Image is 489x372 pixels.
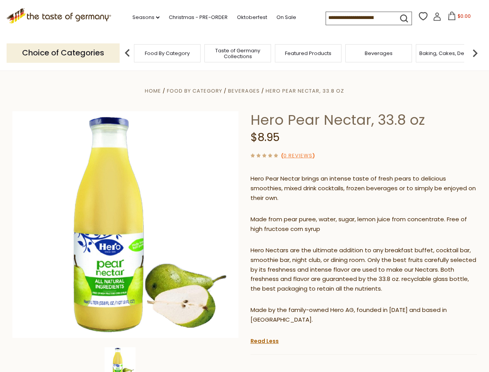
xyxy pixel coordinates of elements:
[285,50,331,56] a: Featured Products
[251,174,477,203] p: Hero Pear Nectar brings an intense taste of fresh pears to delicious smoothies, mixed drink cockt...
[12,111,239,338] img: Hero Pear Nectar, 33.8 oz
[443,12,476,23] button: $0.00
[283,152,312,160] a: 0 Reviews
[228,87,260,95] a: Beverages
[458,13,471,19] span: $0.00
[251,215,477,234] p: Made from pear puree, water, sugar, lemon juice from concentrate. Free of high fructose corn syrup​
[467,45,483,61] img: next arrow
[132,13,160,22] a: Seasons
[251,130,280,145] span: $8.95
[7,43,120,62] p: Choice of Categories
[145,50,190,56] a: Food By Category
[207,48,269,59] a: Taste of Germany Collections
[251,337,279,345] a: Read Less
[276,13,296,22] a: On Sale
[120,45,135,61] img: previous arrow
[281,152,315,159] span: ( )
[167,87,222,95] a: Food By Category
[251,111,477,129] h1: Hero Pear Nectar, 33.8 oz
[145,87,161,95] a: Home
[251,305,477,325] p: Made by the family-owned Hero AG, founded in [DATE] and based in [GEOGRAPHIC_DATA].
[237,13,267,22] a: Oktoberfest
[251,246,477,294] p: Hero Nectars are the ultimate addition to any breakfast buffet, cocktail bar, smoothie bar, night...
[266,87,344,95] a: Hero Pear Nectar, 33.8 oz
[365,50,393,56] a: Beverages
[419,50,479,56] a: Baking, Cakes, Desserts
[169,13,228,22] a: Christmas - PRE-ORDER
